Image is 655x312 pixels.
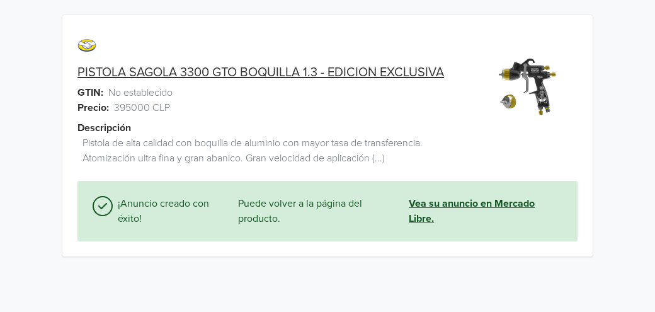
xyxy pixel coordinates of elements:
[77,85,103,100] span: GTIN:
[114,100,170,115] span: 395000 CLP
[238,196,409,226] span: Puede volver a la página del producto.
[113,196,238,226] span: ¡Anuncio creado con éxito!
[77,100,109,115] span: Precio:
[479,40,574,136] img: product_image
[108,85,173,100] span: No establecido
[77,65,444,80] a: PISTOLA SAGOLA 3300 GTO BOQUILLA 1.3 - EDICION EXCLUSIVA
[83,136,475,166] span: Pistola de alta calidad con boquilla de aluminio con mayor tasa de transferencia. Atomización ult...
[409,196,562,226] a: Vea su anuncio en Mercado Libre.
[77,120,131,136] span: Descripción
